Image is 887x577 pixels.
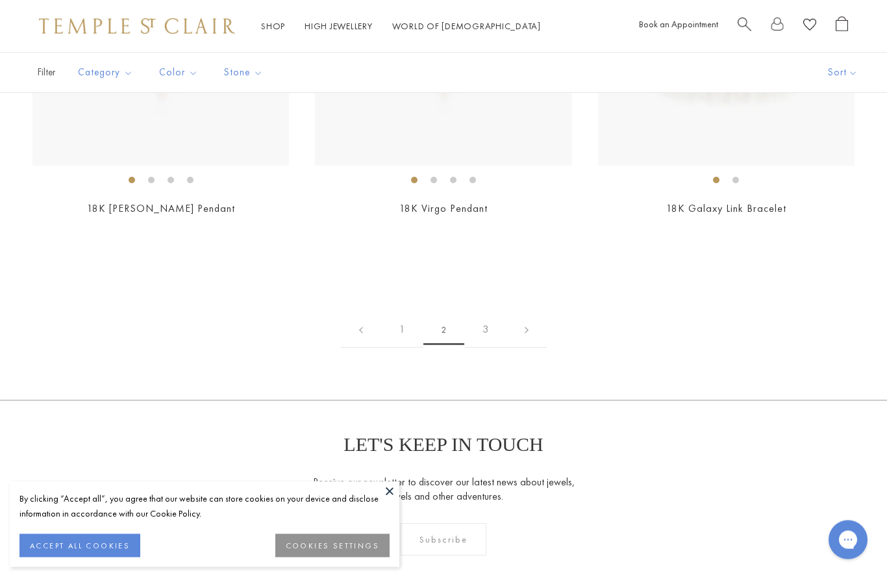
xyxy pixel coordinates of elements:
[401,524,487,556] div: Subscribe
[822,516,874,564] iframe: Gorgias live chat messenger
[19,534,140,558] button: ACCEPT ALL COOKIES
[68,58,143,87] button: Category
[399,202,488,216] a: 18K Virgo Pendant
[149,58,208,87] button: Color
[803,16,816,36] a: View Wishlist
[19,491,390,521] div: By clicking “Accept all”, you agree that our website can store cookies on your device and disclos...
[261,20,285,32] a: ShopShop
[738,16,751,36] a: Search
[153,64,208,81] span: Color
[341,313,381,348] a: Previous page
[666,202,786,216] a: 18K Galaxy Link Bracelet
[71,64,143,81] span: Category
[836,16,848,36] a: Open Shopping Bag
[506,313,547,348] a: Next page
[39,18,235,34] img: Temple St. Clair
[305,20,373,32] a: High JewelleryHigh Jewellery
[464,313,506,348] a: 3
[261,18,541,34] nav: Main navigation
[381,313,423,348] a: 1
[639,18,718,30] a: Book an Appointment
[799,53,887,92] button: Show sort by
[392,20,541,32] a: World of [DEMOGRAPHIC_DATA]World of [DEMOGRAPHIC_DATA]
[312,476,575,504] p: Receive our newsletter to discover our latest news about jewels, travels and other adventures.
[275,534,390,558] button: COOKIES SETTINGS
[218,64,273,81] span: Stone
[423,316,464,346] span: 2
[87,202,235,216] a: 18K [PERSON_NAME] Pendant
[344,434,543,456] p: LET'S KEEP IN TOUCH
[214,58,273,87] button: Stone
